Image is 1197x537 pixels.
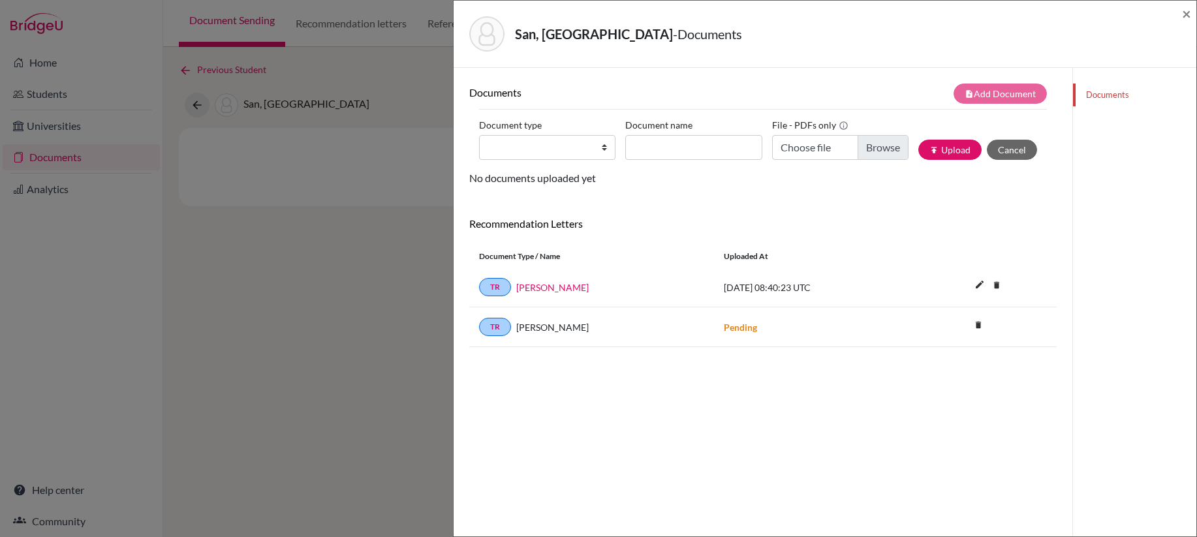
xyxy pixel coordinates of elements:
i: edit [969,274,990,295]
i: publish [929,146,939,155]
h6: Recommendation Letters [469,217,1057,230]
button: Close [1182,6,1191,22]
button: Cancel [987,140,1037,160]
a: TR [479,278,511,296]
div: Document Type / Name [469,251,714,262]
button: publishUpload [918,140,982,160]
i: note_add [965,89,974,99]
div: No documents uploaded yet [469,84,1057,186]
strong: Pending [724,322,757,333]
a: TR [479,318,511,336]
button: note_addAdd Document [954,84,1047,104]
span: - Documents [673,26,742,42]
a: [PERSON_NAME] [516,281,589,294]
a: Documents [1073,84,1196,106]
span: [DATE] 08:40:23 UTC [724,282,811,293]
a: delete [969,317,988,335]
h6: Documents [469,86,763,99]
span: [PERSON_NAME] [516,320,589,334]
button: edit [969,276,991,296]
a: delete [987,277,1006,295]
strong: San, [GEOGRAPHIC_DATA] [515,26,673,42]
label: Document type [479,115,542,135]
label: Document name [625,115,692,135]
span: × [1182,4,1191,23]
i: delete [969,315,988,335]
label: File - PDFs only [772,115,848,135]
div: Uploaded at [714,251,910,262]
i: delete [987,275,1006,295]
